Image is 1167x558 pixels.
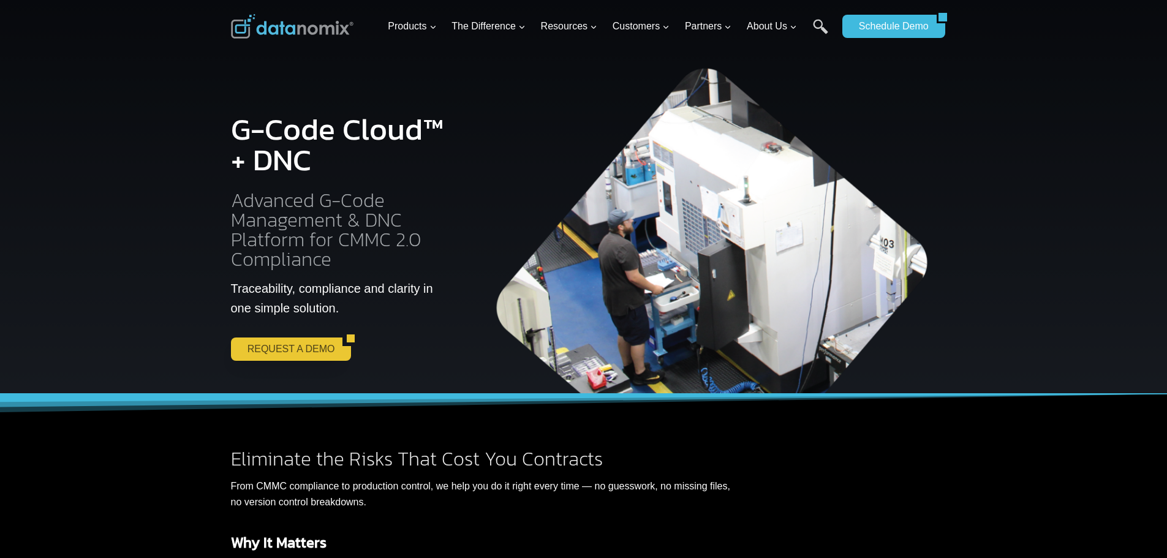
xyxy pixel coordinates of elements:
span: Partners [685,18,731,34]
span: Resources [541,18,597,34]
h2: Eliminate the Risks That Cost You Contracts [231,449,731,469]
a: Search [813,19,828,47]
img: Datanomix [231,14,353,39]
p: Traceability, compliance and clarity in one simple solution. [231,279,450,318]
span: About Us [747,18,797,34]
a: Schedule Demo [842,15,937,38]
span: The Difference [451,18,526,34]
h1: G-Code Cloud™ + DNC [231,114,450,175]
p: From CMMC compliance to production control, we help you do it right every time — no guesswork, no... [231,478,731,510]
a: REQUEST A DEMO [231,337,343,361]
span: Customers [613,18,670,34]
h2: Advanced G-Code Management & DNC Platform for CMMC 2.0 Compliance [231,190,450,269]
strong: Why It Matters [231,532,327,553]
nav: Primary Navigation [383,7,836,47]
span: Products [388,18,436,34]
